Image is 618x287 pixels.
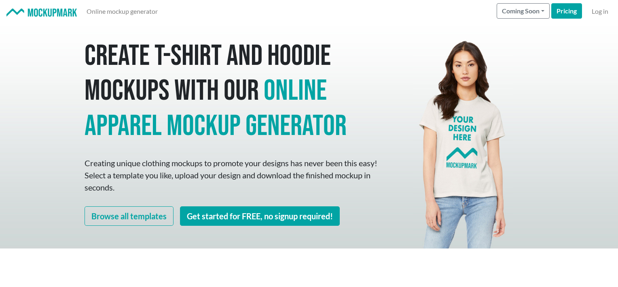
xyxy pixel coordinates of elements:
button: Coming Soon [497,3,550,19]
span: online apparel mockup generator [85,73,347,143]
h1: Create T-shirt and hoodie mockups with our [85,39,380,144]
a: Get started for FREE, no signup required! [180,206,340,226]
img: Mockup Mark hero - your design here [413,23,513,248]
a: Browse all templates [85,206,174,226]
p: Creating unique clothing mockups to promote your designs has never been this easy! Select a templ... [85,157,380,193]
img: Mockup Mark [6,9,77,17]
a: Log in [588,3,612,19]
a: Online mockup generator [83,3,161,19]
a: Pricing [551,3,582,19]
